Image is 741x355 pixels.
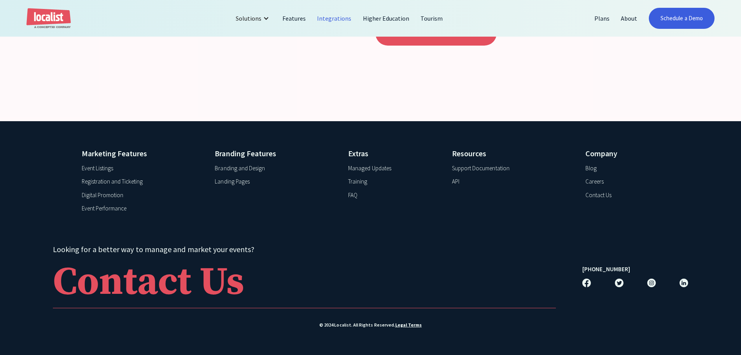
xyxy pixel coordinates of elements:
div: Solutions [230,9,277,28]
a: Higher Education [357,9,415,28]
a: Registration and Ticketing [82,177,143,186]
a: Plans [589,9,615,28]
a: Schedule a Demo [649,8,715,29]
a: home [26,8,71,29]
a: Tourism [415,9,448,28]
h4: Branding Features [215,148,333,159]
a: Contact Us [585,191,611,200]
h4: Looking for a better way to manage and market your events? [53,244,556,255]
a: About [615,9,643,28]
a: Managed Updates [348,164,391,173]
div: Contact Us [53,263,244,302]
h4: Extras [348,148,437,159]
a: Digital Promotion [82,191,124,200]
a: FAQ [348,191,357,200]
a: API [452,177,459,186]
h4: Marketing Features [82,148,200,159]
a: Event Listings [82,164,113,173]
a: Support Documentation [452,164,510,173]
a: Contact Us [53,259,556,308]
a: Careers [585,177,604,186]
h4: Company [585,148,660,159]
a: Features [277,9,312,28]
a: Branding and Design [215,164,265,173]
h4: Resources [452,148,571,159]
div: Solutions [236,14,261,23]
a: Blog [585,164,597,173]
a: [PHONE_NUMBER] [582,265,630,274]
div: © 2024 Localist. All Rights Reserved. [53,321,688,329]
a: Legal Terms [395,321,422,329]
a: Event Performance [82,204,127,213]
a: Training [348,177,367,186]
a: Integrations [312,9,357,28]
a: Landing Pages [215,177,249,186]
